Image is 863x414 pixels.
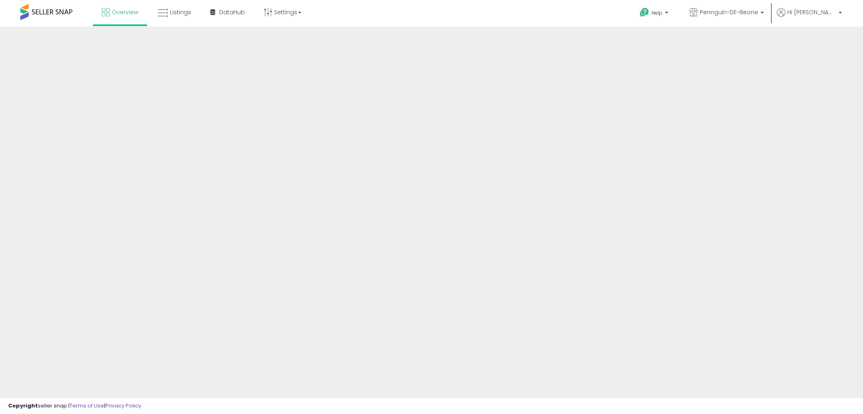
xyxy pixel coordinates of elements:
[787,8,836,16] span: Hi [PERSON_NAME]
[219,8,245,16] span: DataHub
[633,1,676,26] a: Help
[777,8,842,26] a: Hi [PERSON_NAME]
[170,8,191,16] span: Listings
[700,8,758,16] span: Pennguin-DE-Illeone
[112,8,138,16] span: Overview
[639,7,649,18] i: Get Help
[652,9,663,16] span: Help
